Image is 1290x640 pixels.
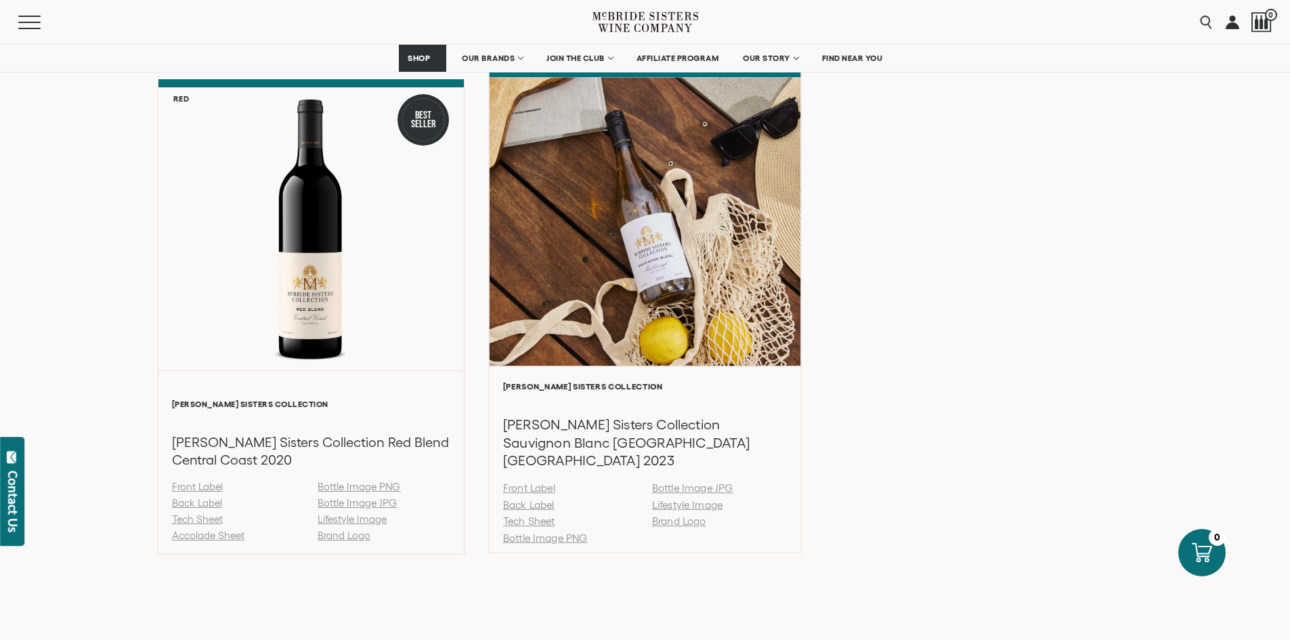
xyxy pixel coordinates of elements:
[503,499,555,511] a: Back Label
[172,497,222,509] a: Back Label
[652,483,733,494] a: Bottle Image JPG
[172,433,450,469] h3: [PERSON_NAME] Sisters Collection Red Blend Central Coast 2020
[173,94,190,103] h6: Red
[6,471,20,532] div: Contact Us
[503,515,555,527] a: Tech Sheet
[462,54,515,63] span: OUR BRANDS
[1209,529,1226,546] div: 0
[503,483,555,494] a: Front Label
[399,45,446,72] a: SHOP
[18,16,67,29] button: Mobile Menu Trigger
[503,532,588,544] a: Bottle Image PNG
[743,54,790,63] span: OUR STORY
[408,54,431,63] span: SHOP
[503,382,788,391] h6: [PERSON_NAME] Sisters Collection
[172,530,244,541] a: Accolade Sheet
[318,513,387,525] a: Lifestyle Image
[628,45,728,72] a: AFFILIATE PROGRAM
[318,481,400,492] a: Bottle Image PNG
[172,513,223,525] a: Tech Sheet
[546,54,605,63] span: JOIN THE CLUB
[822,54,883,63] span: FIND NEAR YOU
[652,515,706,527] a: Brand Logo
[318,530,370,541] a: Brand Logo
[637,54,719,63] span: AFFILIATE PROGRAM
[172,400,450,408] h6: [PERSON_NAME] Sisters Collection
[453,45,531,72] a: OUR BRANDS
[318,497,397,509] a: Bottle Image JPG
[503,417,788,471] h3: [PERSON_NAME] Sisters Collection Sauvignon Blanc [GEOGRAPHIC_DATA] [GEOGRAPHIC_DATA] 2023
[538,45,621,72] a: JOIN THE CLUB
[652,499,723,511] a: Lifestyle Image
[172,481,223,492] a: Front Label
[734,45,807,72] a: OUR STORY
[813,45,892,72] a: FIND NEAR YOU
[1265,9,1277,21] span: 0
